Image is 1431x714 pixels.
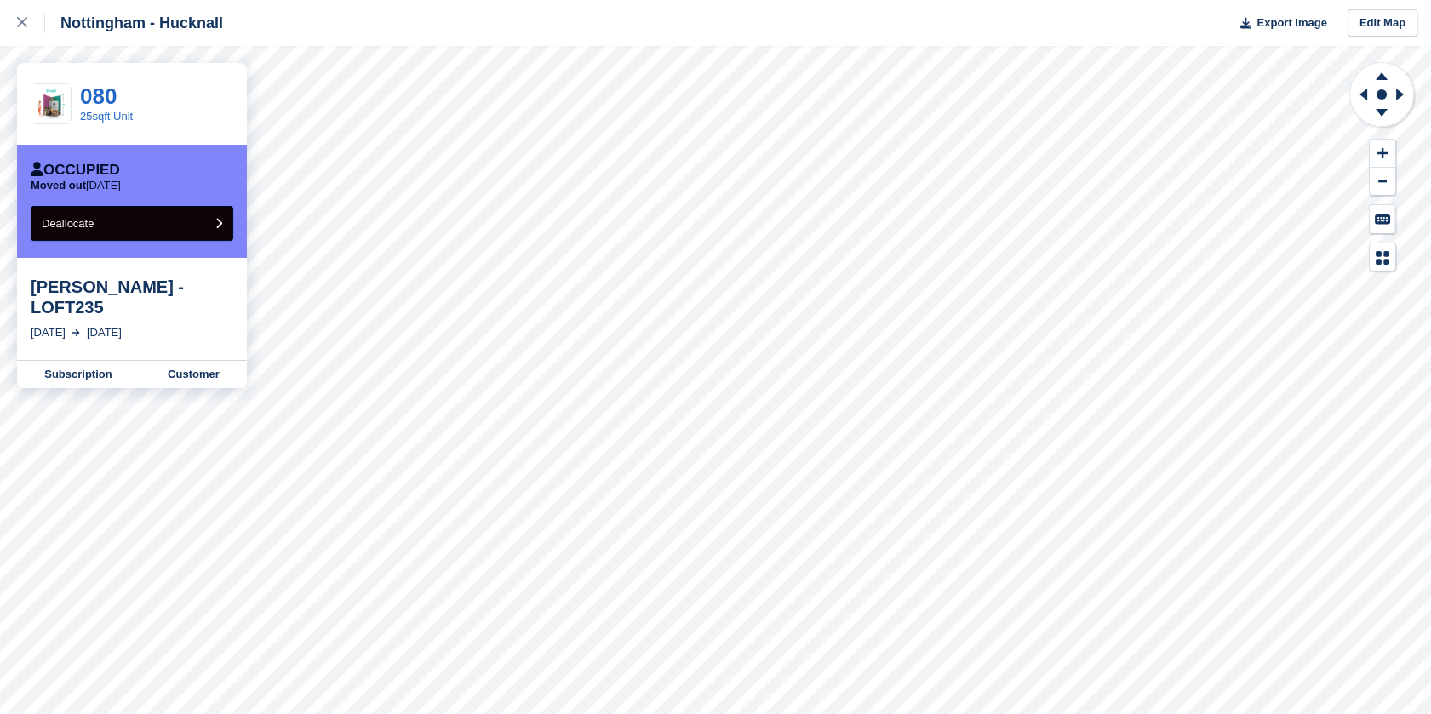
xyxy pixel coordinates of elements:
[72,329,80,336] img: arrow-right-light-icn-cde0832a797a2874e46488d9cf13f60e5c3a73dbe684e267c42b8395dfbc2abf.svg
[31,84,71,123] img: 25sqft-units.jpg
[1370,140,1395,168] button: Zoom In
[31,277,233,317] div: [PERSON_NAME] - LOFT235
[1370,205,1395,233] button: Keyboard Shortcuts
[31,324,66,341] div: [DATE]
[1370,168,1395,196] button: Zoom Out
[1230,9,1327,37] button: Export Image
[140,361,247,388] a: Customer
[42,217,94,230] span: Deallocate
[31,162,120,179] div: Occupied
[1370,243,1395,271] button: Map Legend
[1256,14,1326,31] span: Export Image
[31,206,233,241] button: Deallocate
[17,361,140,388] a: Subscription
[31,179,121,192] p: [DATE]
[1348,9,1417,37] a: Edit Map
[31,179,86,191] span: Moved out
[80,110,133,123] a: 25sqft Unit
[80,83,117,109] a: 080
[87,324,122,341] div: [DATE]
[45,13,223,33] div: Nottingham - Hucknall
